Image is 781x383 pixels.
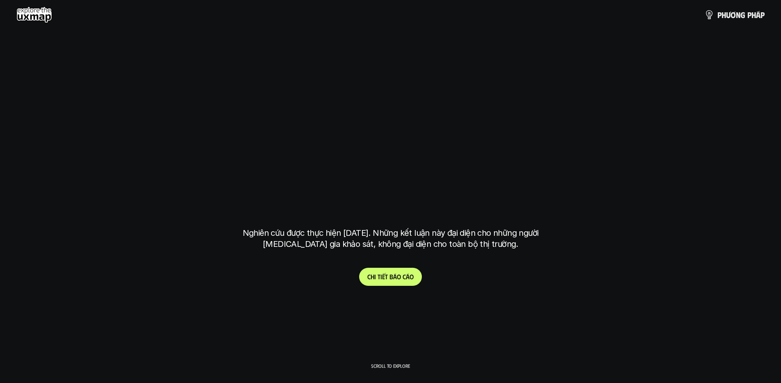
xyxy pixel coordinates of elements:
[722,10,726,19] span: h
[362,100,425,109] h6: Kết quả nghiên cứu
[397,273,401,280] span: o
[371,363,410,369] p: Scroll to explore
[380,273,382,280] span: i
[393,273,397,280] span: á
[736,10,740,19] span: n
[717,10,722,19] span: p
[382,273,385,280] span: ế
[731,10,736,19] span: ơ
[403,273,406,280] span: c
[410,273,414,280] span: o
[237,228,544,250] p: Nghiên cứu được thực hiện [DATE]. Những kết luận này đại diện cho những người [MEDICAL_DATA] gia ...
[740,10,745,19] span: g
[756,10,761,19] span: á
[359,268,422,286] a: Chitiếtbáocáo
[704,7,765,23] a: phươngpháp
[378,273,380,280] span: t
[389,273,393,280] span: b
[371,273,374,280] span: h
[244,185,537,219] h1: tại [GEOGRAPHIC_DATA]
[241,120,540,154] h1: phạm vi công việc của
[761,10,765,19] span: p
[385,273,388,280] span: t
[726,10,731,19] span: ư
[406,273,410,280] span: á
[747,10,751,19] span: p
[367,273,371,280] span: C
[751,10,756,19] span: h
[374,273,376,280] span: i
